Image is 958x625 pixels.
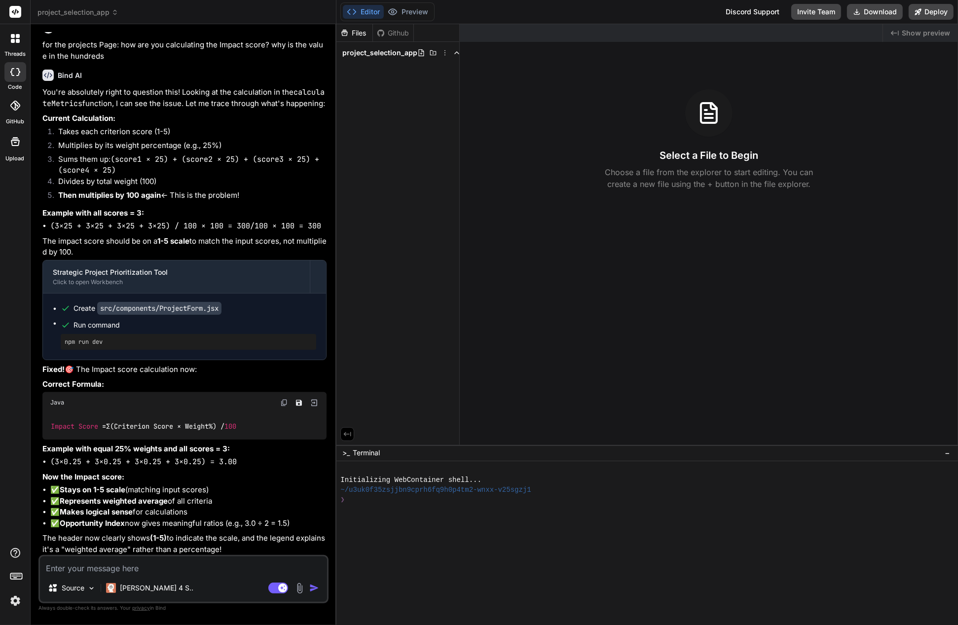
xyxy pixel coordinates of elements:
li: Takes each criterion score (1-5) [50,126,327,140]
strong: Example with all scores = 3: [42,208,144,218]
span: project_selection_app [37,7,118,17]
pre: npm run dev [65,338,312,346]
img: Open in Browser [310,399,319,407]
code: (score1 × 25) + (score2 × 25) + (score3 × 25) + (score4 × 25) [58,154,324,176]
div: Files [336,28,372,38]
button: Preview [384,5,432,19]
div: Discord Support [720,4,785,20]
label: threads [4,50,26,58]
span: >_ [342,448,350,458]
strong: Makes logical sense [60,507,133,516]
strong: Opportunity Index [60,518,125,528]
p: You're absolutely right to question this! Looking at the calculation in the function, I can see t... [42,87,327,109]
p: Always double-check its answers. Your in Bind [38,603,329,613]
li: ✅ (matching input scores) [50,484,327,496]
li: ✅ now gives meaningful ratios (e.g., 3.0 ÷ 2 = 1.5) [50,518,327,529]
span: Score [78,422,98,431]
span: project_selection_app [342,48,417,58]
strong: Fixed! [42,365,65,374]
code: src/components/ProjectForm.jsx [97,302,221,315]
p: for the projects Page: how are you calculating the Impact score? why is the value in the hundreds [42,39,327,62]
p: The impact score should be on a to match the input scores, not multiplied by 100. [42,236,327,258]
strong: Correct Formula: [42,379,104,389]
button: Strategic Project Prioritization ToolClick to open Workbench [43,260,310,293]
p: 🎯 The Impact score calculation now: [42,364,327,375]
span: Show preview [902,28,950,38]
button: − [943,445,952,461]
strong: Stays on 1-5 scale [60,485,125,494]
div: Click to open Workbench [53,278,300,286]
button: Invite Team [791,4,841,20]
div: Github [373,28,413,38]
span: Java [50,399,64,407]
img: settings [7,592,24,609]
span: privacy [132,605,150,611]
img: Claude 4 Sonnet [106,583,116,593]
img: icon [309,583,319,593]
span: Impact [51,422,74,431]
strong: Example with equal 25% weights and all scores = 3: [42,444,230,453]
li: ← This is the problem! [50,190,327,204]
li: ✅ for calculations [50,507,327,518]
h6: Bind AI [58,71,82,80]
img: copy [280,399,288,407]
strong: 1-5 scale [157,236,189,246]
label: GitHub [6,117,24,126]
p: Choose a file from the explorer to start editing. You can create a new file using the + button in... [598,166,819,190]
img: Pick Models [87,584,96,592]
h3: Select a File to Begin [660,148,758,162]
code: (3×25 + 3×25 + 3×25 + 3×25) / 100 × 100 = 300/100 × 100 = 300 [50,221,321,231]
strong: Represents weighted average [60,496,168,506]
li: ✅ of all criteria [50,496,327,507]
strong: Then multiplies by 100 again [58,190,161,200]
button: Download [847,4,903,20]
p: The header now clearly shows to indicate the scale, and the legend explains it's a "weighted aver... [42,533,327,555]
p: Source [62,583,84,593]
span: − [945,448,950,458]
label: Upload [6,154,25,163]
div: Create [74,303,221,313]
p: [PERSON_NAME] 4 S.. [120,583,193,593]
span: Terminal [353,448,380,458]
li: Sums them up: [50,154,327,176]
button: Deploy [909,4,954,20]
li: Divides by total weight (100) [50,176,327,190]
code: (3×0.25 + 3×0.25 + 3×0.25 + 3×0.25) = 3.00 [50,457,237,467]
button: Editor [343,5,384,19]
strong: (1-5) [150,533,167,543]
span: Initializing WebContainer shell... [340,475,481,485]
span: 100 [224,422,236,431]
button: Save file [292,396,306,410]
code: calculateMetrics [42,87,325,109]
code: Σ(Criterion Score × Weight%) / [50,421,237,432]
strong: Now the Impact score: [42,472,124,481]
span: ~/u3uk0f35zsjjbn9cprh6fq9h0p4tm2-wnxx-v25sgzj1 [340,485,531,495]
div: Strategic Project Prioritization Tool [53,267,300,277]
li: Multiplies by its weight percentage (e.g., 25%) [50,140,327,154]
span: Run command [74,320,316,330]
span: ❯ [340,495,345,505]
span: = [102,422,106,431]
label: code [8,83,22,91]
strong: Current Calculation: [42,113,115,123]
img: attachment [294,583,305,594]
